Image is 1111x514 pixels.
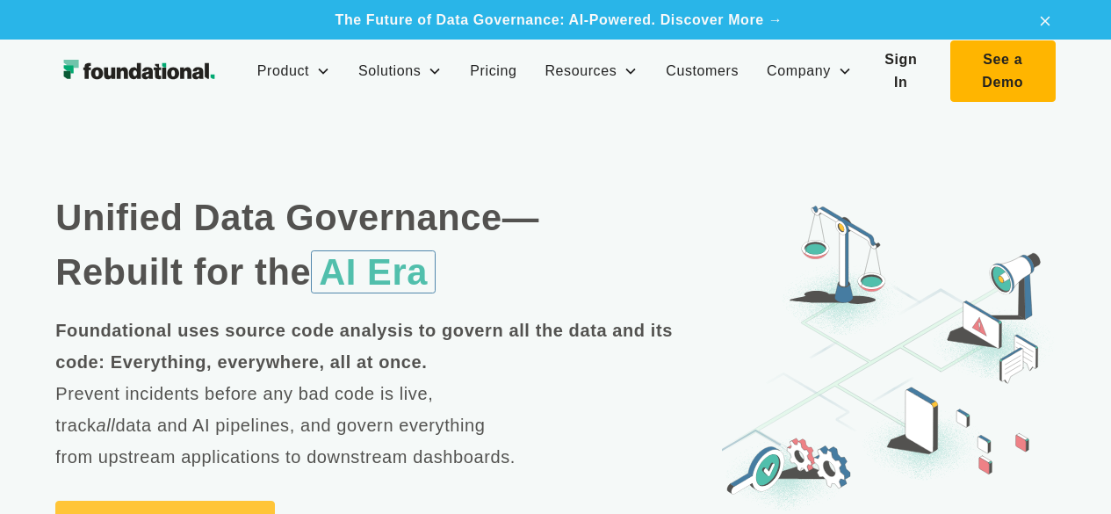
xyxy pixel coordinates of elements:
div: Product [257,60,309,83]
a: Customers [652,42,753,100]
em: all [97,416,116,435]
img: Foundational Logo [55,55,221,86]
h1: Unified Data Governance— Rebuilt for the [55,191,722,300]
p: Prevent incidents before any bad code is live, track data and AI pipelines, and govern everything... [55,315,722,473]
div: Product [243,42,344,100]
a: Pricing [456,42,530,100]
div: Company [767,60,831,83]
div: Company [753,42,866,100]
div: Resources [545,60,617,83]
span: AI Era [311,250,436,293]
div: Resources [530,42,652,100]
div: Solutions [344,42,456,100]
a: The Future of Data Governance: AI-Powered. Discover More → [335,12,783,27]
a: See a Demo [950,40,1056,101]
a: home [55,55,221,86]
strong: Foundational uses source code analysis to govern all the data and its code: Everything, everywher... [55,321,673,372]
div: Solutions [358,60,421,83]
a: Sign In [866,41,936,100]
